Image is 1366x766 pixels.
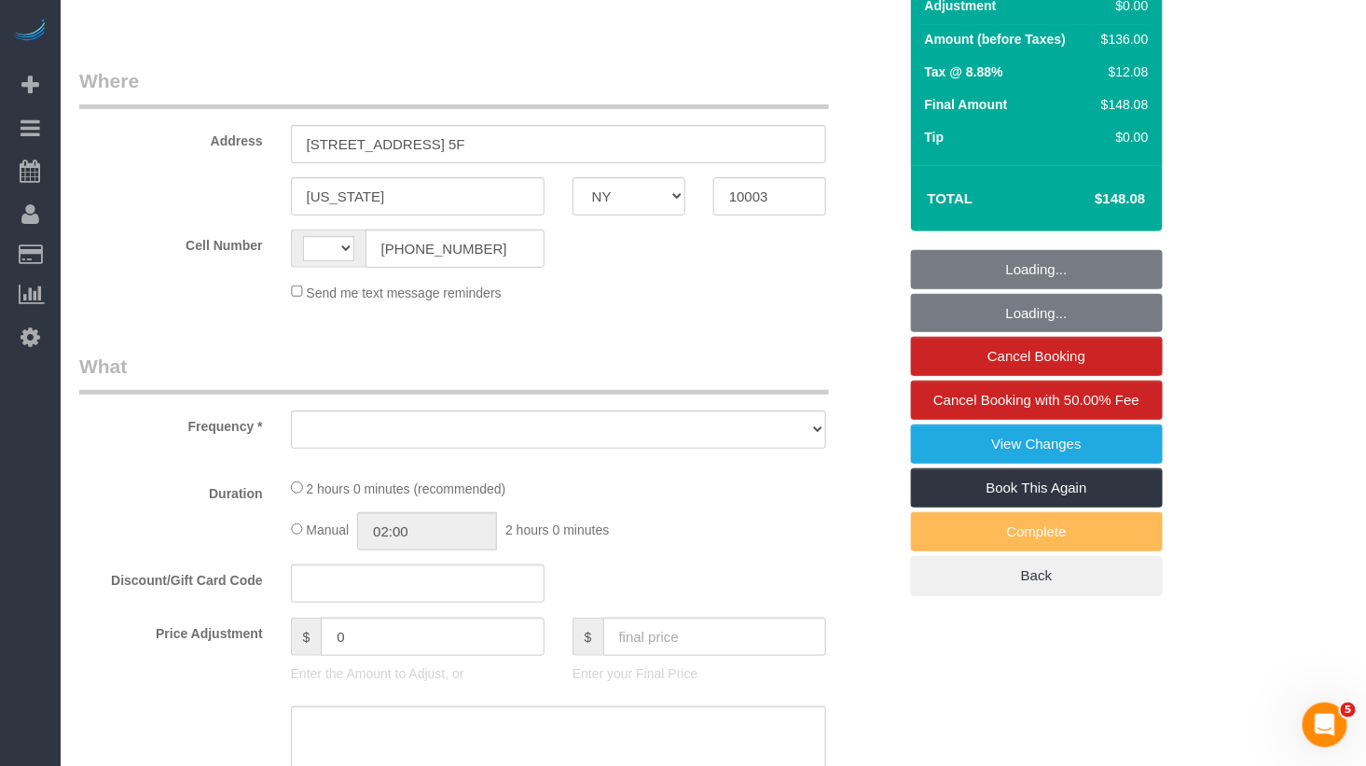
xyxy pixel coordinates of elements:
[911,425,1163,464] a: View Changes
[1094,95,1148,114] div: $148.08
[1341,703,1356,717] span: 5
[573,618,603,656] span: $
[925,63,1003,81] label: Tax @ 8.88%
[366,230,545,268] input: Cell Number
[11,19,48,45] img: Automaid Logo
[1039,191,1145,207] h4: $148.08
[306,522,349,537] span: Manual
[291,177,545,216] input: City
[925,30,1066,49] label: Amount (before Taxes)
[603,618,826,656] input: final price
[925,128,945,146] label: Tip
[911,381,1163,420] a: Cancel Booking with 50.00% Fee
[65,411,277,436] label: Frequency *
[911,468,1163,508] a: Book This Again
[933,392,1139,408] span: Cancel Booking with 50.00% Fee
[713,177,826,216] input: Zip Code
[306,481,505,496] span: 2 hours 0 minutes (recommended)
[79,353,829,395] legend: What
[1303,703,1347,747] iframe: Intercom live chat
[911,556,1163,595] a: Back
[1094,30,1148,49] div: $136.00
[928,190,973,206] strong: Total
[291,618,322,656] span: $
[65,618,277,643] label: Price Adjustment
[505,522,609,537] span: 2 hours 0 minutes
[65,478,277,503] label: Duration
[65,125,277,150] label: Address
[1094,128,1148,146] div: $0.00
[911,337,1163,376] a: Cancel Booking
[65,230,277,255] label: Cell Number
[291,664,545,683] p: Enter the Amount to Adjust, or
[573,664,826,683] p: Enter your Final Price
[306,285,501,299] span: Send me text message reminders
[79,67,829,109] legend: Where
[925,95,1008,114] label: Final Amount
[1094,63,1148,81] div: $12.08
[65,564,277,590] label: Discount/Gift Card Code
